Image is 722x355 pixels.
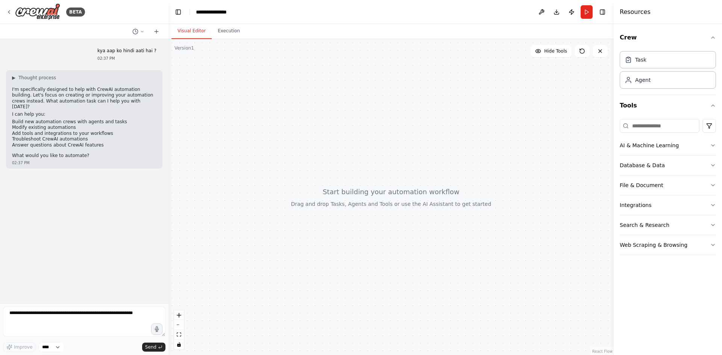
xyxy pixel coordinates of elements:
[18,75,56,81] span: Thought process
[620,156,716,175] button: Database & Data
[129,27,147,36] button: Switch to previous chat
[97,56,156,61] div: 02:37 PM
[620,95,716,116] button: Tools
[12,125,156,131] li: Modify existing automations
[620,175,716,195] button: File & Document
[212,23,246,39] button: Execution
[620,116,716,261] div: Tools
[171,23,212,39] button: Visual Editor
[174,320,184,330] button: zoom out
[196,8,227,16] nav: breadcrumb
[12,136,156,142] li: Troubleshoot CrewAI automations
[620,48,716,95] div: Crew
[12,131,156,137] li: Add tools and integrations to your workflows
[174,340,184,349] button: toggle interactivity
[12,153,156,159] p: What would you like to automate?
[174,330,184,340] button: fit view
[14,344,32,350] span: Improve
[620,235,716,255] button: Web Scraping & Browsing
[635,76,651,84] div: Agent
[173,7,184,17] button: Hide left sidebar
[12,119,156,125] li: Build new automation crews with agents and tasks
[531,45,572,57] button: Hide Tools
[15,3,60,20] img: Logo
[66,8,85,17] div: BETA
[174,310,184,349] div: React Flow controls
[3,342,36,352] button: Improve
[544,48,567,54] span: Hide Tools
[12,160,156,166] div: 02:37 PM
[12,142,156,148] li: Answer questions about CrewAI features
[12,75,15,81] span: ▶
[592,349,613,353] a: React Flow attribution
[620,136,716,155] button: AI & Machine Learning
[174,45,194,51] div: Version 1
[12,87,156,110] p: I'm specifically designed to help with CrewAI automation building. Let's focus on creating or imp...
[635,56,646,63] div: Task
[150,27,162,36] button: Start a new chat
[597,7,608,17] button: Hide right sidebar
[97,48,156,54] p: kya aap ko hindi aati hai ?
[620,215,716,235] button: Search & Research
[142,343,165,352] button: Send
[145,344,156,350] span: Send
[620,27,716,48] button: Crew
[12,75,56,81] button: ▶Thought process
[620,195,716,215] button: Integrations
[151,323,162,335] button: Click to speak your automation idea
[620,8,651,17] h4: Resources
[174,310,184,320] button: zoom in
[12,112,156,118] p: I can help you:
